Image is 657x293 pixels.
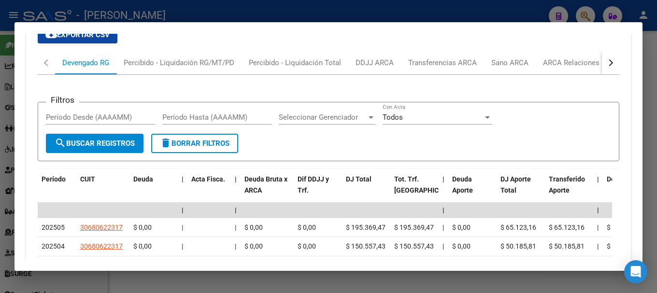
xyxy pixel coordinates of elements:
span: Deuda [133,175,153,183]
span: | [597,242,599,250]
datatable-header-cell: Deuda Aporte [448,169,497,211]
span: $ 0,00 [607,223,625,231]
span: Deuda Bruta x ARCA [244,175,287,194]
span: | [597,175,599,183]
div: Percibido - Liquidación Total [249,57,341,68]
datatable-header-cell: CUIT [76,169,129,211]
span: Transferido Aporte [549,175,585,194]
span: $ 65.123,16 [500,223,536,231]
h3: Filtros [46,95,79,105]
div: Devengado RG [62,57,109,68]
span: | [182,242,183,250]
datatable-header-cell: | [593,169,603,211]
div: Open Intercom Messenger [624,260,647,283]
datatable-header-cell: DJ Total [342,169,390,211]
span: Deuda Aporte [452,175,473,194]
span: $ 0,00 [607,242,625,250]
span: | [235,175,237,183]
span: Dif DDJJ y Trf. [298,175,329,194]
datatable-header-cell: Deuda Bruta x ARCA [241,169,294,211]
span: Buscar Registros [55,139,135,148]
span: Exportar CSV [45,30,110,39]
span: $ 0,00 [244,223,263,231]
div: Sano ARCA [491,57,528,68]
span: $ 0,00 [452,242,471,250]
span: 30680622317 [80,223,123,231]
span: $ 0,00 [133,223,152,231]
span: Período [42,175,66,183]
div: DDJJ ARCA [356,57,394,68]
span: $ 150.557,43 [346,242,386,250]
span: Seleccionar Gerenciador [279,113,367,122]
datatable-header-cell: Acta Fisca. [187,169,231,211]
mat-icon: cloud_download [45,28,57,40]
button: Exportar CSV [38,26,117,43]
span: Todos [383,113,403,122]
span: CUIT [80,175,95,183]
datatable-header-cell: Deuda Contr. [603,169,651,211]
datatable-header-cell: Transferido Aporte [545,169,593,211]
span: | [182,206,184,214]
span: DJ Aporte Total [500,175,531,194]
span: $ 0,00 [298,223,316,231]
span: Tot. Trf. [GEOGRAPHIC_DATA] [394,175,460,194]
mat-icon: delete [160,137,171,149]
datatable-header-cell: | [178,169,187,211]
div: Transferencias ARCA [408,57,477,68]
span: $ 0,00 [133,242,152,250]
span: | [443,242,444,250]
span: | [443,175,444,183]
datatable-header-cell: | [439,169,448,211]
span: | [235,223,236,231]
span: $ 195.369,47 [346,223,386,231]
div: Percibido - Liquidación RG/MT/PD [124,57,234,68]
span: | [235,242,236,250]
div: ARCA Relaciones Laborales [543,57,633,68]
span: Deuda Contr. [607,175,646,183]
button: Buscar Registros [46,134,143,153]
span: 202505 [42,223,65,231]
datatable-header-cell: Deuda [129,169,178,211]
span: $ 150.557,43 [394,242,434,250]
span: | [597,206,599,214]
span: $ 50.185,81 [549,242,585,250]
span: | [182,223,183,231]
button: Borrar Filtros [151,134,238,153]
span: | [182,175,184,183]
span: DJ Total [346,175,371,183]
datatable-header-cell: DJ Aporte Total [497,169,545,211]
datatable-header-cell: | [231,169,241,211]
span: $ 65.123,16 [549,223,585,231]
span: $ 0,00 [298,242,316,250]
datatable-header-cell: Período [38,169,76,211]
span: | [235,206,237,214]
span: $ 50.185,81 [500,242,536,250]
span: | [597,223,599,231]
span: 30680622317 [80,242,123,250]
datatable-header-cell: Tot. Trf. Bruto [390,169,439,211]
span: $ 0,00 [452,223,471,231]
span: Acta Fisca. [191,175,225,183]
span: Borrar Filtros [160,139,229,148]
span: $ 0,00 [244,242,263,250]
span: | [443,223,444,231]
mat-icon: search [55,137,66,149]
span: | [443,206,444,214]
span: 202504 [42,242,65,250]
datatable-header-cell: Dif DDJJ y Trf. [294,169,342,211]
span: $ 195.369,47 [394,223,434,231]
